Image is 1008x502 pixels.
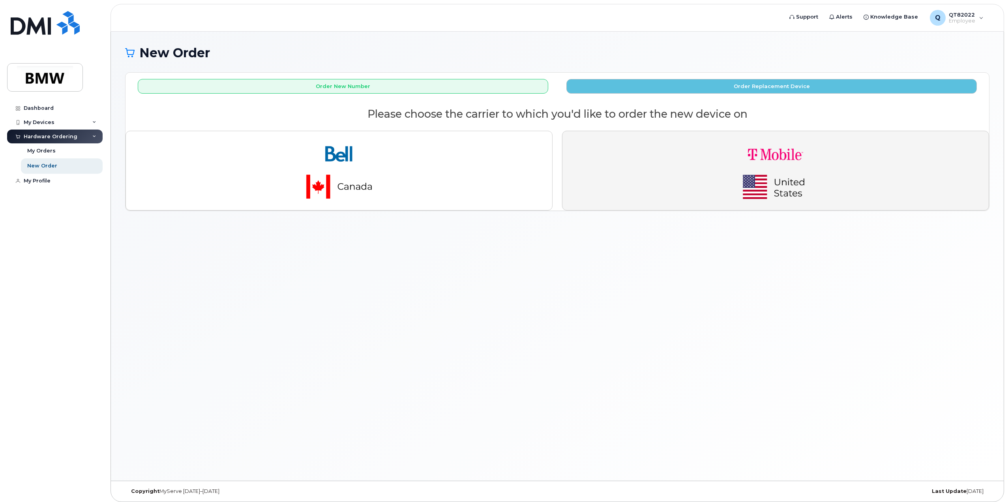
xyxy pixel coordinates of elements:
iframe: Messenger Launcher [974,468,1002,496]
img: bell-18aeeabaf521bd2b78f928a02ee3b89e57356879d39bd386a17a7cccf8069aed.png [284,137,394,204]
img: t-mobile-78392d334a420d5b7f0e63d4fa81f6287a21d394dc80d677554bb55bbab1186f.png [720,137,831,204]
strong: Last Update [932,488,967,494]
h1: New Order [125,46,989,60]
div: MyServe [DATE]–[DATE] [125,488,413,494]
div: [DATE] [701,488,989,494]
button: Order Replacement Device [566,79,977,94]
strong: Copyright [131,488,159,494]
h2: Please choose the carrier to which you'd like to order the new device on [126,108,989,120]
button: Order New Number [138,79,548,94]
